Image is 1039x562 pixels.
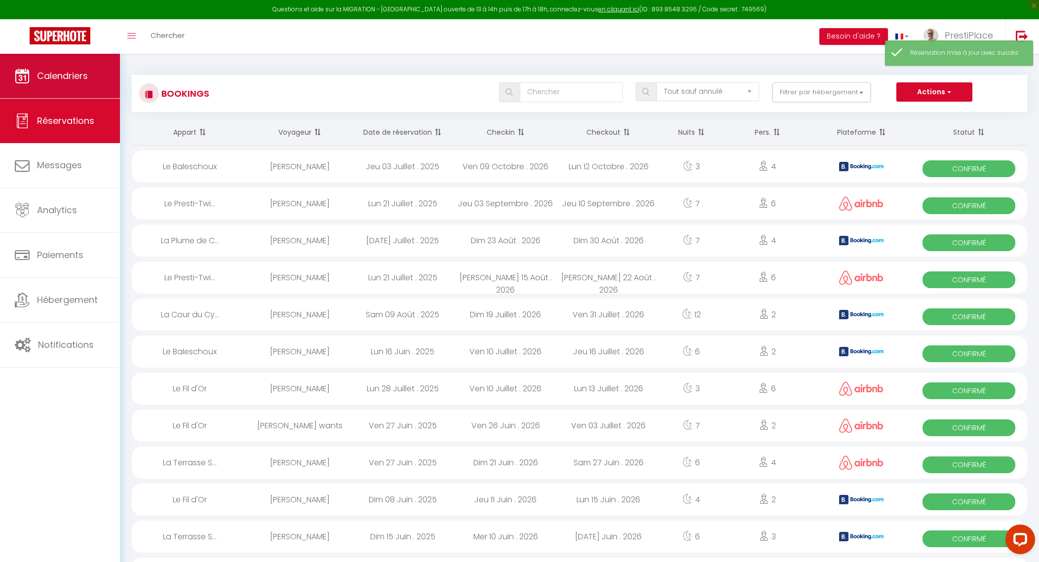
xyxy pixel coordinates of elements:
[812,119,911,146] th: Sort by channel
[557,119,660,146] th: Sort by checkout
[38,338,94,351] span: Notifications
[819,28,888,45] button: Besoin d'aide ?
[37,204,77,216] span: Analytics
[598,5,639,13] a: en cliquant ici
[37,70,88,82] span: Calendriers
[998,521,1039,562] iframe: LiveChat chat widget
[910,48,1023,58] div: Réservation mise à jour avec succès
[896,82,972,102] button: Actions
[37,114,94,127] span: Réservations
[159,82,209,105] h3: Bookings
[454,119,557,146] th: Sort by checkin
[772,82,871,102] button: Filtrer par hébergement
[37,159,82,171] span: Messages
[37,249,83,261] span: Paiements
[248,119,351,146] th: Sort by guest
[911,119,1027,146] th: Sort by status
[945,29,993,41] span: PrestiPlace
[723,119,812,146] th: Sort by people
[37,294,98,306] span: Hébergement
[151,30,185,40] span: Chercher
[520,82,622,102] input: Chercher
[660,119,723,146] th: Sort by nights
[30,27,90,44] img: Super Booking
[143,19,192,54] a: Chercher
[351,119,454,146] th: Sort by booking date
[924,28,938,43] img: ...
[916,19,1005,54] a: ... PrestiPlace
[132,119,248,146] th: Sort by rentals
[1016,30,1028,42] img: logout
